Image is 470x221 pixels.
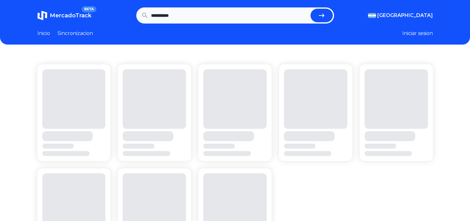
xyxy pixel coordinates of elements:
a: MercadoTrackBETA [37,11,91,20]
a: Sincronizacion [57,30,93,37]
img: MercadoTrack [37,11,47,20]
a: Inicio [37,30,50,37]
span: [GEOGRAPHIC_DATA] [377,12,433,19]
span: MercadoTrack [50,12,91,19]
button: [GEOGRAPHIC_DATA] [368,12,433,19]
span: BETA [82,6,96,12]
img: Argentina [368,13,376,18]
button: Iniciar sesion [402,30,433,37]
